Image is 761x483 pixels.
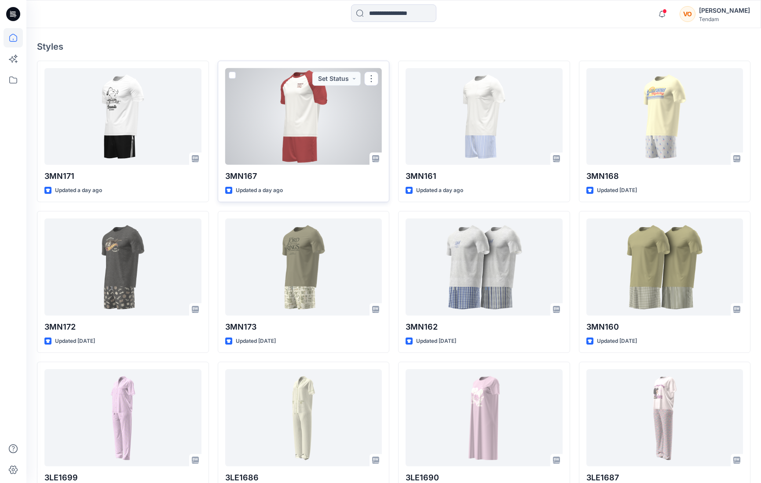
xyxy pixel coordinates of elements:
[680,6,695,22] div: VO
[44,170,201,182] p: 3MN171
[37,41,750,52] h4: Styles
[416,186,463,195] p: Updated a day ago
[586,68,743,165] a: 3MN168
[44,321,201,333] p: 3MN172
[225,369,382,466] a: 3LE1686
[586,218,743,315] a: 3MN160
[236,337,276,346] p: Updated [DATE]
[586,170,743,182] p: 3MN168
[236,186,283,195] p: Updated a day ago
[225,170,382,182] p: 3MN167
[406,68,563,165] a: 3MN161
[699,16,750,22] div: Tendam
[406,218,563,315] a: 3MN162
[416,337,456,346] p: Updated [DATE]
[406,170,563,182] p: 3MN161
[55,337,95,346] p: Updated [DATE]
[225,321,382,333] p: 3MN173
[225,218,382,315] a: 3MN173
[597,337,637,346] p: Updated [DATE]
[406,369,563,466] a: 3LE1690
[597,186,637,195] p: Updated [DATE]
[44,68,201,165] a: 3MN171
[225,68,382,165] a: 3MN167
[44,369,201,466] a: 3LE1699
[44,218,201,315] a: 3MN172
[55,186,102,195] p: Updated a day ago
[586,321,743,333] p: 3MN160
[699,5,750,16] div: [PERSON_NAME]
[586,369,743,466] a: 3LE1687
[406,321,563,333] p: 3MN162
